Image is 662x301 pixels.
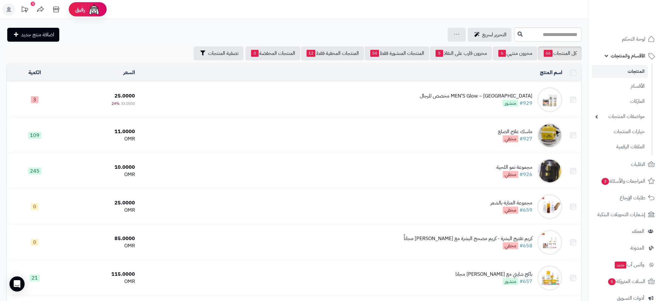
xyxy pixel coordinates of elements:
[65,278,135,285] div: OMR
[31,239,38,246] span: 0
[537,87,562,112] img: MEN’S Glow – باكج مخصص للرجال
[519,135,532,143] a: #927
[31,203,38,210] span: 0
[65,199,135,207] div: 25.0000
[65,164,135,171] div: 10.0000
[503,207,518,214] span: مخفي
[607,277,645,286] span: السلات المتروكة
[493,46,537,60] a: مخزون منتهي6
[31,96,38,103] span: 3
[614,260,644,269] span: وآتس آب
[597,210,645,219] span: إشعارات التحويلات البنكية
[496,164,532,171] div: مجموعة نمو اللحية
[519,242,532,250] a: #658
[592,125,648,139] a: خيارات المنتجات
[519,171,532,178] a: #926
[537,194,562,219] img: مجموعة العناية بالشعر
[245,46,300,60] a: المنتجات المخفضة0
[194,46,243,60] button: تصفية المنتجات
[519,278,532,285] a: #657
[592,110,648,123] a: مواصفات المنتجات
[537,230,562,255] img: كريم تفتيح البشرة - كريم مصحح البشرة مع ريتنول مجاناً
[9,276,25,292] div: Open Intercom Messenger
[592,174,658,189] a: المراجعات والأسئلة3
[420,92,532,100] div: MEN’S Glow – [GEOGRAPHIC_DATA] مخصص للرجال
[21,31,54,38] span: اضافة منتج جديد
[592,207,658,222] a: إشعارات التحويلات البنكية
[630,244,644,252] span: المدونة
[519,99,532,107] a: #929
[482,31,507,38] span: التحرير لسريع
[615,262,626,269] span: جديد
[208,50,238,57] span: تصفية المنتجات
[503,100,518,107] span: منشور
[519,206,532,214] a: #659
[592,274,658,289] a: السلات المتروكة5
[622,35,645,44] span: لوحة التحكم
[365,46,429,60] a: المنتجات المنشورة فقط54
[28,132,41,139] span: 109
[498,50,506,57] span: 6
[301,46,364,60] a: المنتجات المخفية فقط12
[28,69,41,76] a: الكمية
[608,278,616,285] span: 5
[123,69,135,76] a: السعر
[537,123,562,148] img: ماسك علاج الصلع
[65,235,135,242] div: 85.0000
[503,278,518,285] span: منشور
[65,171,135,178] div: OMR
[430,46,492,60] a: مخزون قارب على النفاذ5
[592,257,658,272] a: وآتس آبجديد
[31,2,35,6] div: 4
[537,265,562,291] img: باكج شايني مع كريم نضارة مجانا
[65,128,135,135] div: 11.0000
[112,101,120,106] span: 24%
[468,28,512,42] a: التحرير لسريع
[503,242,518,249] span: مخفي
[592,95,648,108] a: الماركات
[436,50,443,57] span: 5
[7,28,59,42] a: اضافة منتج جديد
[611,51,645,60] span: الأقسام والمنتجات
[121,101,135,106] span: 33.0000
[251,50,259,57] span: 0
[498,128,532,135] div: ماسك علاج الصلع
[65,207,135,214] div: OMR
[65,271,135,278] div: 115.0000
[631,160,645,169] span: الطلبات
[28,168,41,174] span: 245
[619,18,656,31] img: logo-2.png
[114,92,135,100] span: 25.0000
[632,227,644,236] span: العملاء
[75,6,85,13] span: رفيق
[592,224,658,239] a: العملاء
[592,140,648,154] a: الملفات الرقمية
[592,190,658,205] a: طلبات الإرجاع
[620,193,645,202] span: طلبات الإرجاع
[592,157,658,172] a: الطلبات
[592,32,658,47] a: لوحة التحكم
[307,50,315,57] span: 12
[544,50,553,57] span: 66
[503,135,518,142] span: مخفي
[65,135,135,143] div: OMR
[540,69,562,76] a: اسم المنتج
[601,177,645,186] span: المراجعات والأسئلة
[17,3,32,17] a: تحديثات المنصة
[503,171,518,178] span: مخفي
[538,46,582,60] a: كل المنتجات66
[404,235,532,242] div: كريم تفتيح البشرة - كريم مصحح البشرة مع [PERSON_NAME] مجاناً
[455,271,532,278] div: باكج شايني مع [PERSON_NAME] مجانا
[592,240,658,256] a: المدونة
[88,3,100,16] img: ai-face.png
[370,50,379,57] span: 54
[490,199,532,207] div: مجموعة العناية بالشعر
[537,158,562,184] img: مجموعة نمو اللحية
[30,274,40,281] span: 21
[65,242,135,250] div: OMR
[592,80,648,93] a: الأقسام
[592,65,648,78] a: المنتجات
[601,178,609,185] span: 3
